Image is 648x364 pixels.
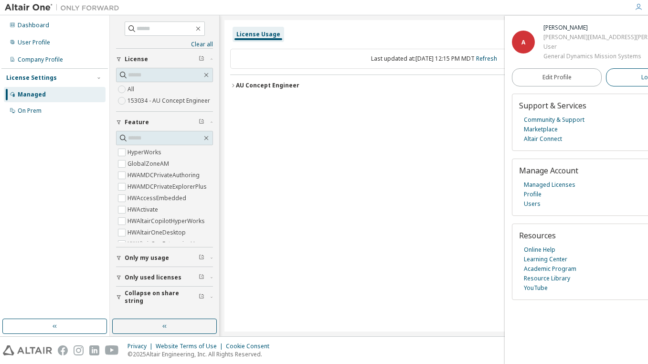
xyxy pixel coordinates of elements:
button: License [116,49,213,70]
img: youtube.svg [105,345,119,355]
button: Feature [116,112,213,133]
div: License Settings [6,74,57,82]
span: Manage Account [519,165,578,176]
button: Collapse on share string [116,287,213,308]
span: A [521,38,525,46]
a: Users [524,199,541,209]
a: Edit Profile [512,68,602,86]
label: HWAMDCPrivateExplorerPlus [127,181,209,193]
div: Last updated at: [DATE] 12:15 PM MDT [230,49,637,69]
p: © 2025 Altair Engineering, Inc. All Rights Reserved. [127,350,275,358]
img: instagram.svg [74,345,84,355]
img: facebook.svg [58,345,68,355]
img: altair_logo.svg [3,345,52,355]
span: Support & Services [519,100,586,111]
span: Feature [125,118,149,126]
span: License [125,55,148,63]
label: HWAltairOneEnterpriseUser [127,238,206,250]
a: Profile [524,190,542,199]
a: Online Help [524,245,555,255]
a: Resource Library [524,274,570,283]
div: Website Terms of Use [156,343,226,350]
span: Only my usage [125,254,169,262]
button: AU Concept EngineerLicense ID: 153034 [230,75,637,96]
img: linkedin.svg [89,345,99,355]
label: HWActivate [127,204,160,215]
a: YouTube [524,283,548,293]
span: Clear filter [199,254,204,262]
img: Altair One [5,3,124,12]
a: Managed Licenses [524,180,575,190]
label: HWAccessEmbedded [127,193,188,204]
div: License Usage [236,31,280,38]
span: Clear filter [199,293,204,301]
span: Collapse on share string [125,289,199,305]
div: AU Concept Engineer [236,82,299,89]
div: Managed [18,91,46,98]
span: Only used licenses [125,274,181,281]
a: Community & Support [524,115,584,125]
button: Only used licenses [116,267,213,288]
div: User Profile [18,39,50,46]
label: HWAMDCPrivateAuthoring [127,170,202,181]
label: 153034 - AU Concept Engineer [127,95,212,107]
span: Clear filter [199,55,204,63]
div: Company Profile [18,56,63,64]
a: Academic Program [524,264,576,274]
span: Clear filter [199,274,204,281]
a: Marketplace [524,125,558,134]
label: HyperWorks [127,147,163,158]
a: Learning Center [524,255,567,264]
div: Privacy [127,343,156,350]
span: Resources [519,230,556,241]
a: Clear all [116,41,213,48]
div: On Prem [18,107,42,115]
div: Cookie Consent [226,343,275,350]
span: Edit Profile [542,74,572,81]
button: Only my usage [116,247,213,268]
label: HWAltairOneDesktop [127,227,188,238]
label: HWAltairCopilotHyperWorks [127,215,207,227]
label: GlobalZoneAM [127,158,171,170]
label: All [127,84,136,95]
a: Altair Connect [524,134,562,144]
span: Clear filter [199,118,204,126]
a: Refresh [476,54,497,63]
div: Dashboard [18,21,49,29]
